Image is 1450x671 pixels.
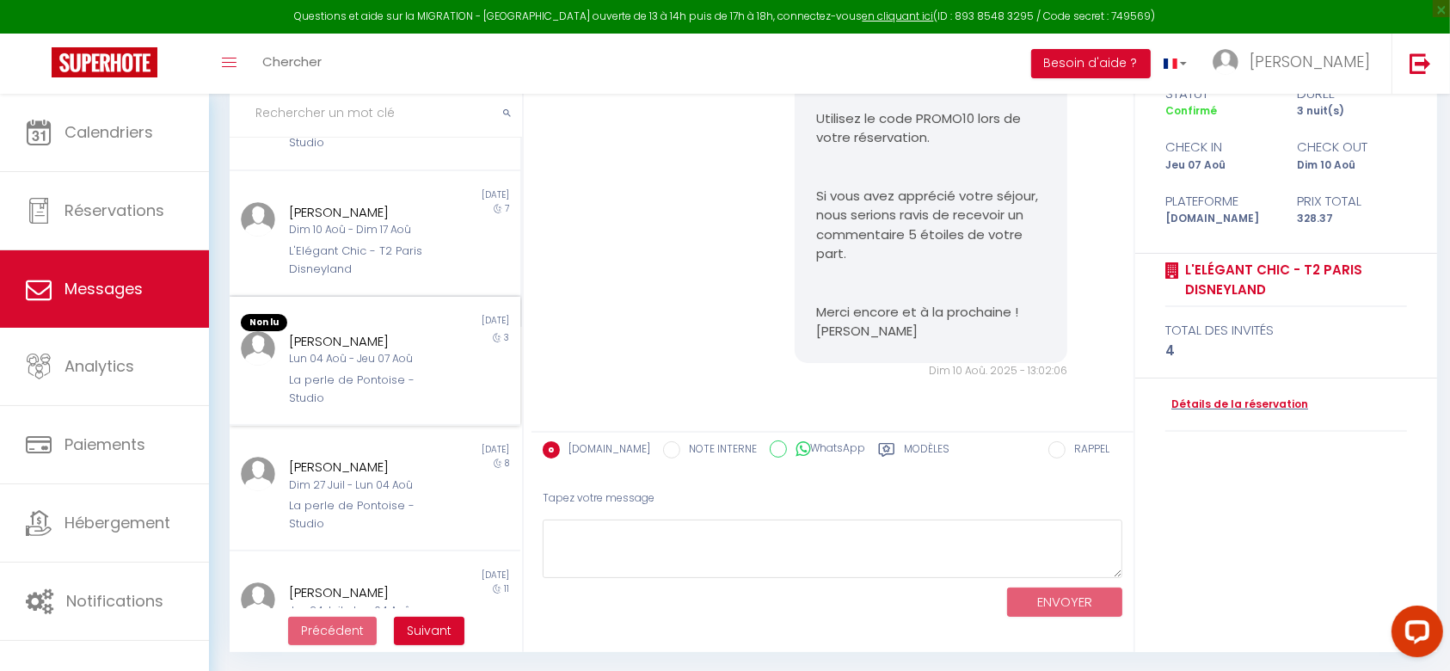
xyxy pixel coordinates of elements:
input: Rechercher un mot clé [230,89,522,138]
label: WhatsApp [787,440,865,459]
span: Analytics [65,355,134,377]
button: ENVOYER [1007,588,1122,618]
span: Notifications [66,590,163,612]
span: Réservations [65,200,164,221]
div: [DATE] [375,443,520,457]
span: Hébergement [65,512,170,533]
a: Détails de la réservation [1165,397,1308,413]
div: Lun 04 Aoû - Jeu 07 Aoû [289,351,436,367]
button: Besoin d'aide ? [1031,49,1151,78]
div: Tapez votre message [543,477,1122,520]
iframe: LiveChat chat widget [1378,599,1450,671]
div: 3 nuit(s) [1287,103,1419,120]
label: RAPPEL [1066,441,1109,460]
span: Précédent [301,622,364,639]
div: Dim 27 Juil - Lun 04 Aoû [289,477,436,494]
div: [PERSON_NAME] [289,457,436,477]
div: check in [1154,137,1287,157]
div: [DOMAIN_NAME] [1154,211,1287,227]
div: [DATE] [375,188,520,202]
p: Utilisez le code PROMO10 lors de votre réservation. [816,109,1046,148]
span: Non lu [241,314,287,331]
div: Dim 10 Aoû [1287,157,1419,174]
div: [PERSON_NAME] [289,202,436,223]
span: Calendriers [65,121,153,143]
span: 8 [505,457,509,470]
div: [PERSON_NAME] [289,331,436,352]
div: check out [1287,137,1419,157]
div: La perle de Pontoise - Studio [289,372,436,407]
div: Jeu 07 Aoû [1154,157,1287,174]
img: ... [241,582,275,617]
img: ... [1213,49,1238,75]
span: Suivant [407,622,452,639]
p: Merci encore et à la prochaine ! [816,303,1046,323]
img: logout [1410,52,1431,74]
div: Jeu 24 Juil - Lun 04 Aoû [289,603,436,619]
span: 3 [504,331,509,344]
img: ... [241,331,275,366]
div: Dim 10 Aoû. 2025 - 13:02:06 [795,363,1067,379]
div: La perle de Pontoise - Studio [289,497,436,532]
img: ... [241,457,275,491]
div: [PERSON_NAME] [289,582,436,603]
p: [PERSON_NAME] [816,322,1046,342]
span: Confirmé [1165,103,1217,118]
a: Chercher [249,34,335,94]
div: Prix total [1287,191,1419,212]
span: 11 [504,582,509,595]
span: Paiements [65,434,145,455]
img: Super Booking [52,47,157,77]
label: Modèles [904,441,949,463]
span: Messages [65,278,143,299]
a: ... [PERSON_NAME] [1200,34,1392,94]
label: [DOMAIN_NAME] [560,441,650,460]
span: Chercher [262,52,322,71]
span: [PERSON_NAME] [1250,51,1370,72]
div: 328.37 [1287,211,1419,227]
div: L'Elégant Chic - T2 Paris Disneyland [289,243,436,278]
span: 7 [505,202,509,215]
div: [DATE] [375,569,520,582]
div: Plateforme [1154,191,1287,212]
div: Dim 10 Aoû - Dim 17 Aoû [289,222,436,238]
div: 4 [1165,341,1407,361]
img: ... [241,202,275,237]
div: total des invités [1165,320,1407,341]
div: [DATE] [375,314,520,331]
button: Next [394,617,464,646]
button: Previous [288,617,377,646]
a: L'Elégant Chic - T2 Paris Disneyland [1179,260,1407,300]
p: Si vous avez apprécié votre séjour, nous serions ravis de recevoir un commentaire 5 étoiles de vo... [816,187,1046,264]
a: en cliquant ici [863,9,934,23]
label: NOTE INTERNE [680,441,757,460]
